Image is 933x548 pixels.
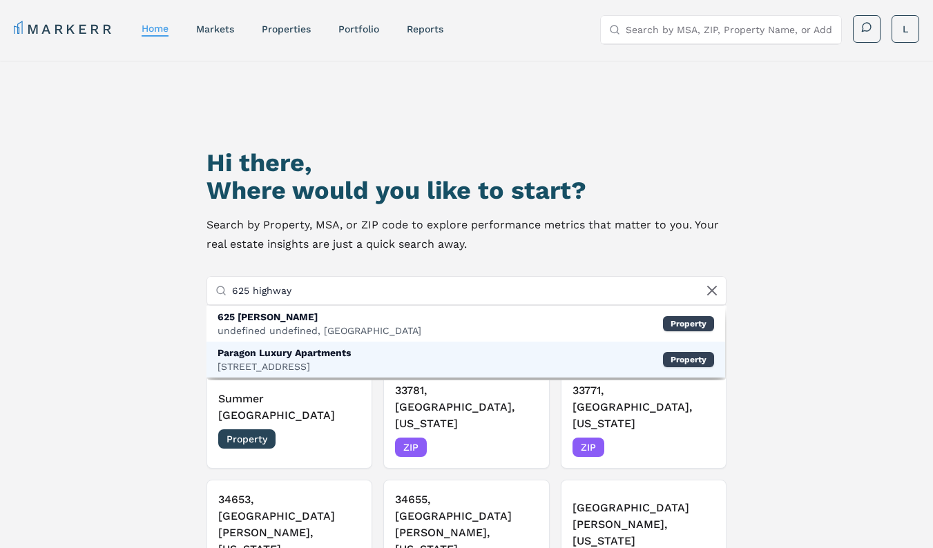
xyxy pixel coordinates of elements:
a: markets [196,23,234,35]
a: reports [407,23,443,35]
span: ZIP [573,438,604,457]
span: L [903,22,908,36]
div: Property: 625 Mcgrath [206,306,726,342]
span: [DATE] [329,432,360,446]
button: L [892,15,919,43]
button: 33781, [GEOGRAPHIC_DATA], [US_STATE]ZIP[DATE] [383,371,550,469]
span: Property [218,429,276,449]
div: undefined undefined, [GEOGRAPHIC_DATA] [218,324,421,337]
div: Paragon Luxury Apartments [218,346,351,360]
span: ZIP [395,438,427,457]
div: Property: Paragon Luxury Apartments [206,342,726,378]
div: 625 [PERSON_NAME] [218,310,421,324]
h1: Hi there, [206,149,727,177]
a: properties [262,23,311,35]
a: home [142,23,169,34]
h3: 33781, [GEOGRAPHIC_DATA], [US_STATE] [395,382,538,432]
a: MARKERR [14,19,114,39]
button: 33771, [GEOGRAPHIC_DATA], [US_STATE]ZIP[DATE] [561,371,727,469]
span: [DATE] [507,440,538,454]
h2: Where would you like to start? [206,177,727,204]
div: [STREET_ADDRESS] [218,360,351,373]
p: Search by Property, MSA, or ZIP code to explore performance metrics that matter to you. Your real... [206,215,727,254]
h3: Summer [GEOGRAPHIC_DATA] [218,391,361,424]
input: Search by MSA, ZIP, Property Name, or Address [626,16,833,43]
div: Property [663,316,714,331]
button: Summer [GEOGRAPHIC_DATA]Property[DATE] [206,371,373,469]
div: Property [663,352,714,367]
span: [DATE] [684,440,715,454]
h3: 33771, [GEOGRAPHIC_DATA], [US_STATE] [573,382,715,432]
a: Portfolio [338,23,379,35]
div: Suggestions [206,306,726,378]
input: Search by MSA, ZIP, Property Name, or Address [232,277,718,304]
